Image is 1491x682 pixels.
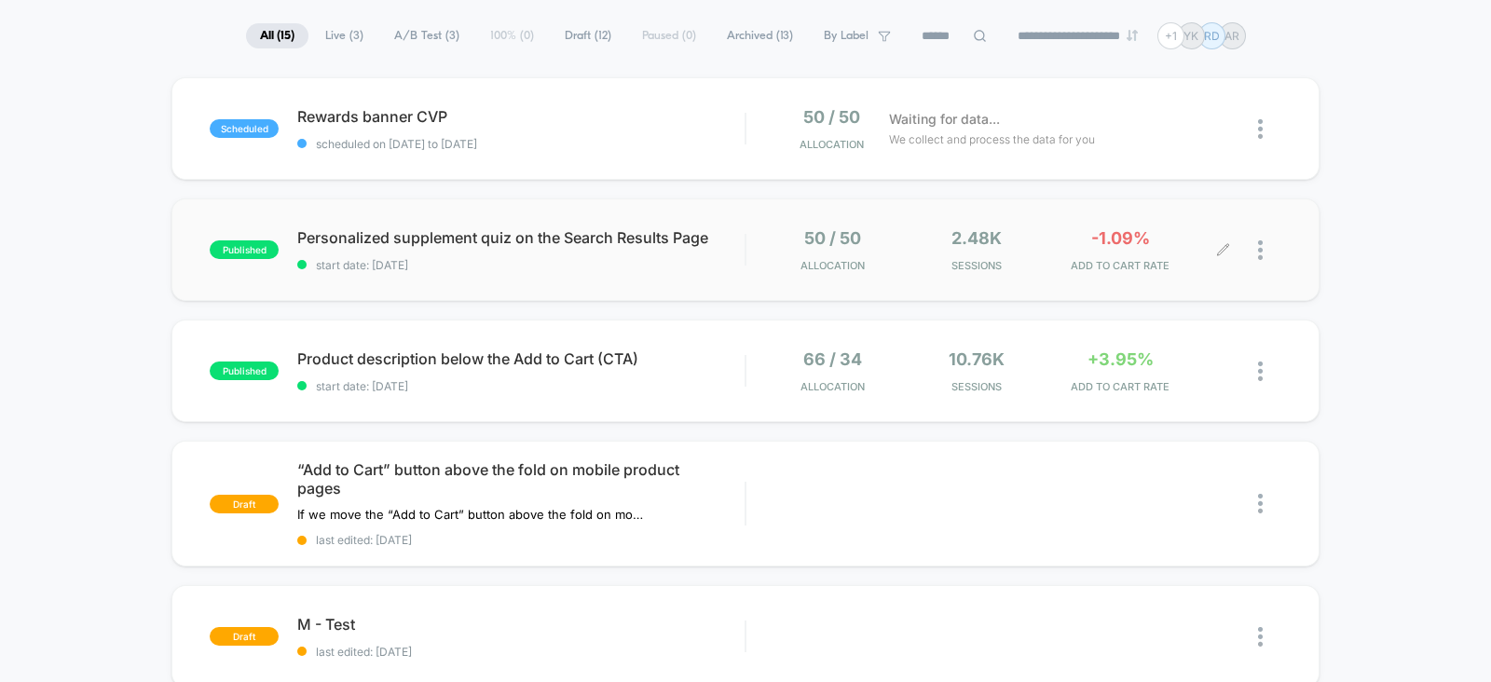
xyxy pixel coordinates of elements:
img: close [1258,119,1263,139]
span: scheduled [210,119,279,138]
span: start date: [DATE] [297,258,745,272]
span: 50 / 50 [804,228,861,248]
img: end [1127,30,1138,41]
div: + 1 [1157,22,1184,49]
span: By Label [824,29,869,43]
span: 50 / 50 [803,107,860,127]
span: We collect and process the data for you [889,130,1095,148]
span: Allocation [800,259,865,272]
span: M - Test [297,615,745,634]
span: 66 / 34 [803,349,862,369]
img: close [1258,494,1263,513]
span: draft [210,627,279,646]
p: AR [1224,29,1239,43]
span: start date: [DATE] [297,379,745,393]
span: last edited: [DATE] [297,645,745,659]
span: Live ( 3 ) [311,23,377,48]
span: 10.76k [949,349,1005,369]
span: If we move the “Add to Cart” button above the fold on mobile product pages, then users will be mo... [297,507,643,522]
p: YK [1183,29,1198,43]
span: published [210,240,279,259]
img: close [1258,240,1263,260]
span: Personalized supplement quiz on the Search Results Page [297,228,745,247]
span: scheduled on [DATE] to [DATE] [297,137,745,151]
span: Allocation [800,138,864,151]
span: A/B Test ( 3 ) [380,23,473,48]
span: -1.09% [1091,228,1150,248]
span: Allocation [800,380,865,393]
span: All ( 15 ) [246,23,308,48]
span: Sessions [909,380,1044,393]
span: Archived ( 13 ) [713,23,807,48]
span: Product description below the Add to Cart (CTA) [297,349,745,368]
span: ADD TO CART RATE [1053,380,1188,393]
p: RD [1204,29,1220,43]
span: Draft ( 12 ) [551,23,625,48]
span: Waiting for data... [889,109,1000,130]
span: ADD TO CART RATE [1053,259,1188,272]
span: draft [210,495,279,513]
span: +3.95% [1087,349,1154,369]
span: “Add to Cart” button above the fold on mobile product pages [297,460,745,498]
span: 2.48k [951,228,1002,248]
span: last edited: [DATE] [297,533,745,547]
img: close [1258,627,1263,647]
span: Sessions [909,259,1044,272]
span: published [210,361,279,380]
span: Rewards banner CVP [297,107,745,126]
img: close [1258,361,1263,381]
